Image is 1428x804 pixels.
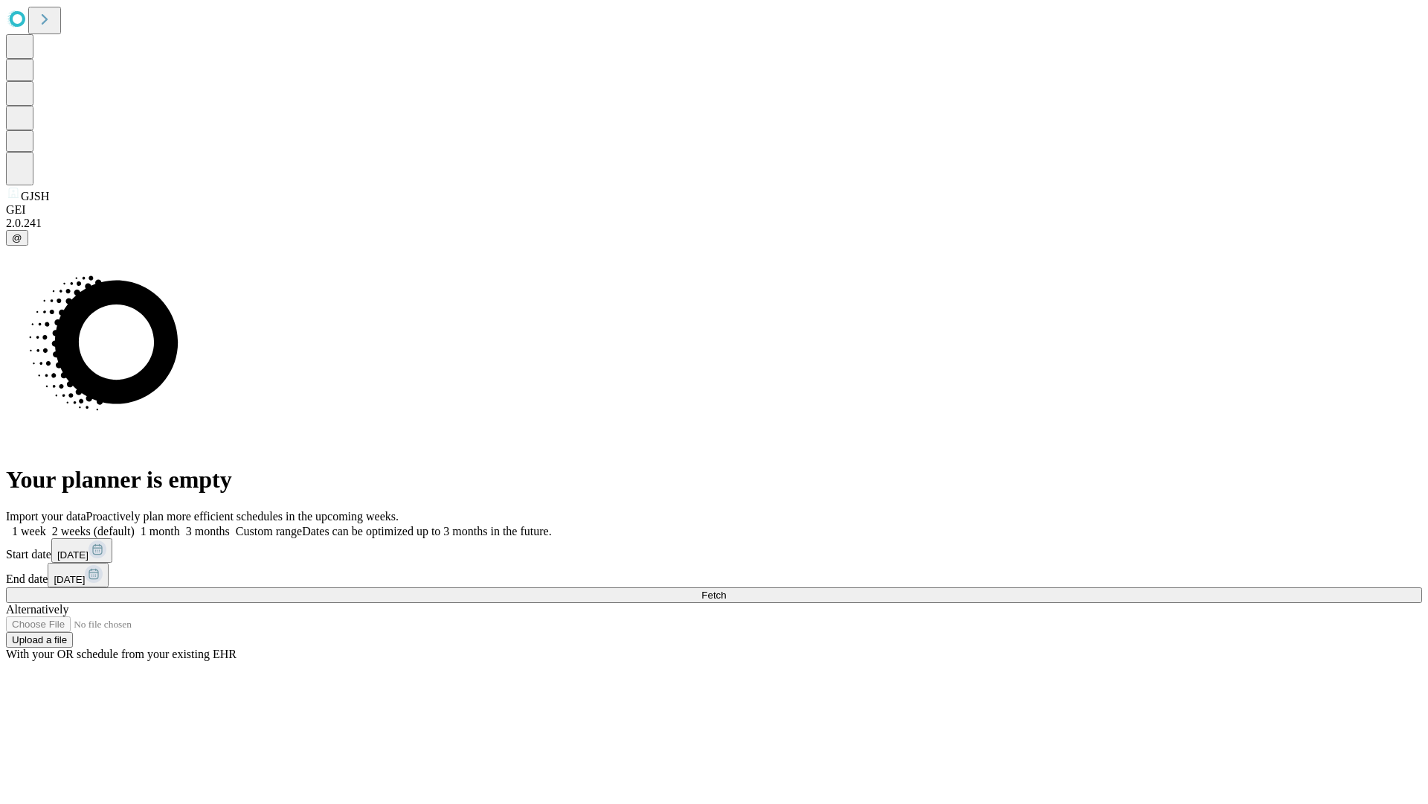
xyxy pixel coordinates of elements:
span: Custom range [236,525,302,537]
span: GJSH [21,190,49,202]
span: @ [12,232,22,243]
button: [DATE] [48,563,109,587]
span: 3 months [186,525,230,537]
span: Fetch [701,590,726,601]
span: [DATE] [57,549,89,561]
button: [DATE] [51,538,112,563]
div: End date [6,563,1422,587]
span: Dates can be optimized up to 3 months in the future. [302,525,551,537]
span: Alternatively [6,603,68,616]
div: Start date [6,538,1422,563]
span: 1 month [141,525,180,537]
span: Proactively plan more efficient schedules in the upcoming weeks. [86,510,399,523]
h1: Your planner is empty [6,466,1422,494]
div: GEI [6,203,1422,217]
span: With your OR schedule from your existing EHR [6,648,237,660]
span: 1 week [12,525,46,537]
button: Fetch [6,587,1422,603]
button: @ [6,230,28,246]
button: Upload a file [6,632,73,648]
span: [DATE] [54,574,85,585]
span: 2 weeks (default) [52,525,135,537]
span: Import your data [6,510,86,523]
div: 2.0.241 [6,217,1422,230]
